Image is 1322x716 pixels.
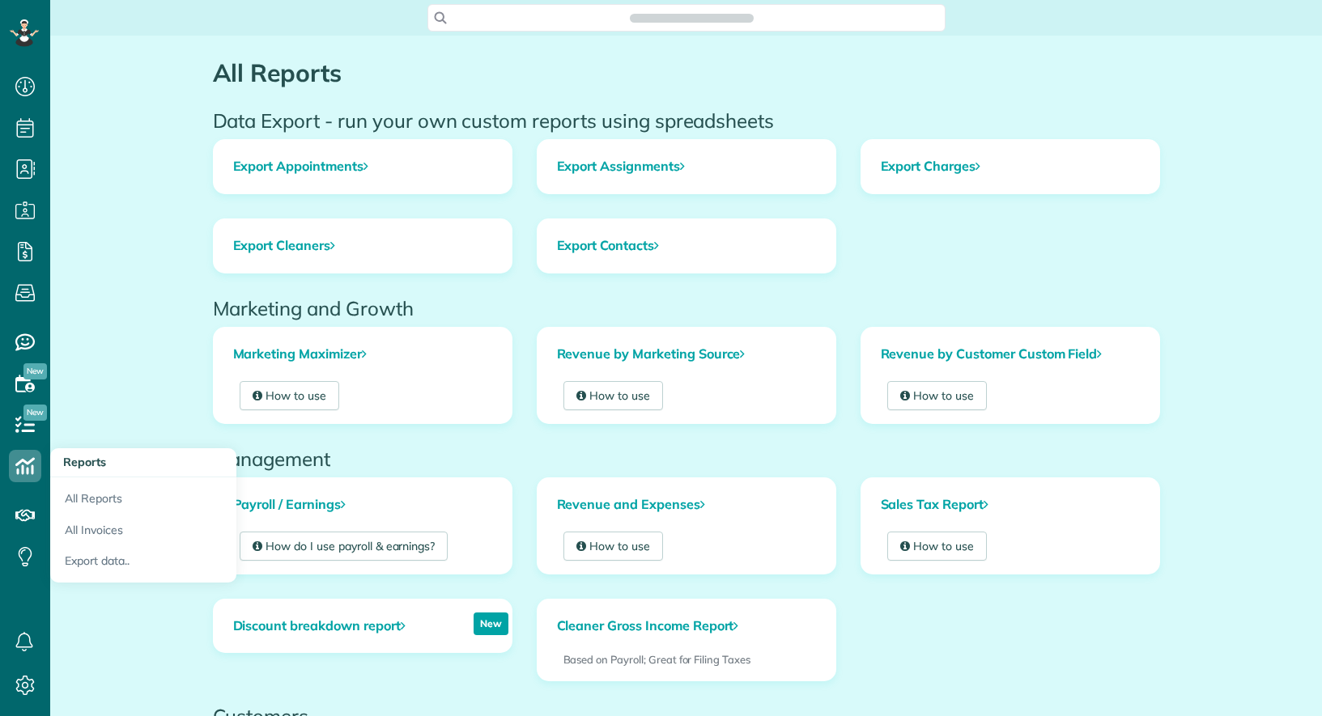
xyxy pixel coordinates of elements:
h2: Marketing and Growth [213,298,1160,319]
h2: Management [213,448,1160,469]
a: Marketing Maximizer [214,328,512,381]
a: Cleaner Gross Income Report [538,599,759,653]
a: Export data.. [50,545,236,583]
p: Based on Payroll; Great for Filing Taxes [563,652,810,667]
a: Revenue by Customer Custom Field [861,328,1159,381]
h2: Data Export - run your own custom reports using spreadsheets [213,110,1160,131]
a: All Reports [50,477,236,515]
a: How do I use payroll & earnings? [240,532,448,561]
a: How to use [563,532,664,561]
span: New [23,363,47,379]
span: New [23,405,47,421]
a: Export Appointments [214,140,512,193]
a: Export Cleaners [214,219,512,273]
a: How to use [240,381,340,410]
a: How to use [887,381,988,410]
span: Search ZenMaid… [646,10,738,26]
a: Sales Tax Report [861,478,1159,532]
h1: All Reports [213,60,1160,87]
a: Export Charges [861,140,1159,193]
span: Reports [63,455,106,469]
a: Revenue by Marketing Source [538,328,835,381]
a: Export Assignments [538,140,835,193]
a: How to use [563,381,664,410]
a: Payroll / Earnings [214,478,512,532]
p: New [474,612,508,635]
a: How to use [887,532,988,561]
a: Revenue and Expenses [538,478,835,532]
a: All Invoices [50,515,236,546]
a: Export Contacts [538,219,835,273]
a: Discount breakdown report [214,599,425,653]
